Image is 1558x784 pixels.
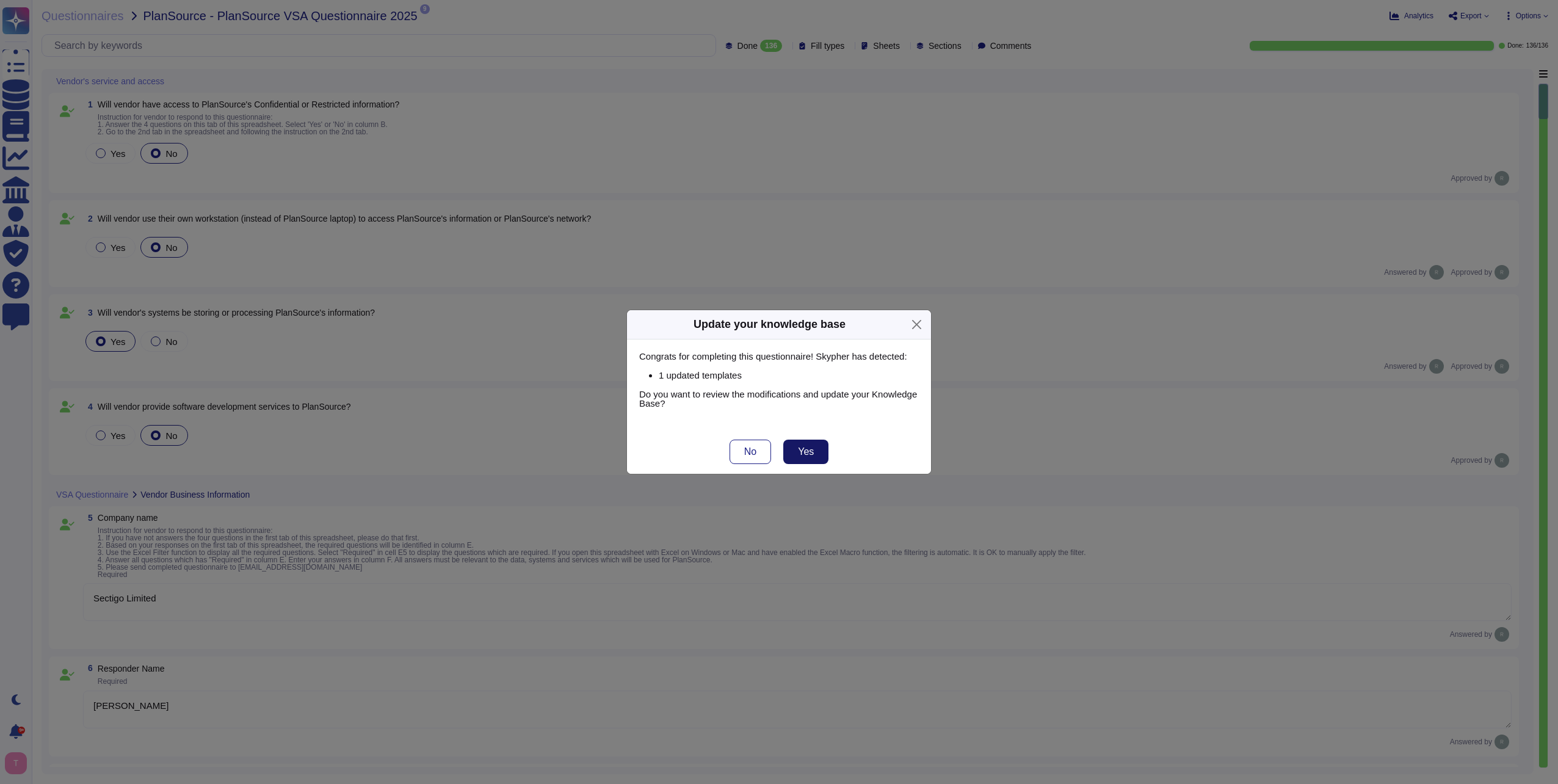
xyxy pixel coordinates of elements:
button: No [730,440,771,464]
button: Yes [783,440,828,464]
p: Do you want to review the modifications and update your Knowledge Base? [639,390,919,408]
span: No [744,447,756,457]
p: Congrats for completing this questionnaire! Skypher has detected: [639,352,919,361]
div: Update your knowledge base [694,316,846,333]
p: 1 updated templates [659,371,919,380]
span: Yes [798,447,814,457]
button: Close [907,315,926,334]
